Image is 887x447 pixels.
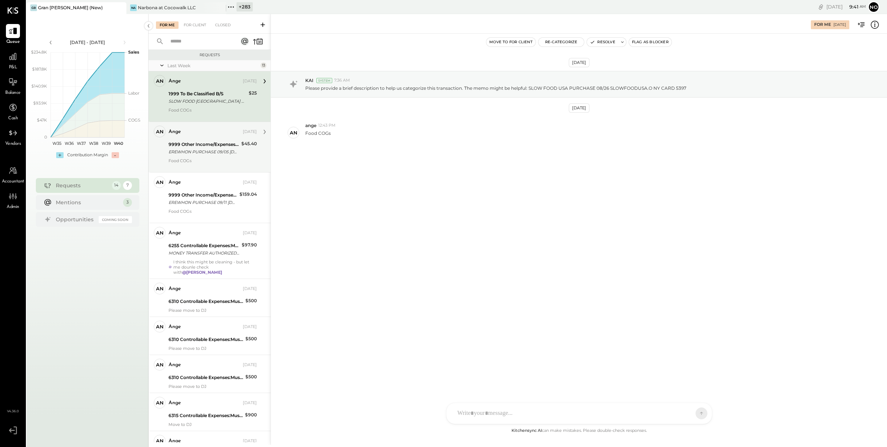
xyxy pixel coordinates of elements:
div: 1999 To Be Classified B/S [169,90,247,98]
div: ange [169,323,181,331]
div: ange [169,179,181,186]
div: an [156,229,164,236]
text: $47K [37,117,47,123]
text: $93.9K [33,100,47,106]
text: W38 [89,141,98,146]
text: $234.8K [31,50,47,55]
button: No [868,1,880,13]
div: Mentions [56,199,119,206]
div: ange [169,128,181,136]
div: [DATE] [243,129,257,135]
span: Cash [8,115,18,122]
div: [DATE] [243,180,257,185]
text: W36 [64,141,74,146]
div: [DATE] [569,58,589,67]
div: [DATE] [243,324,257,330]
div: [DATE] [833,22,846,27]
div: an [290,129,298,136]
div: $500 [245,373,257,381]
div: For Me [156,21,179,29]
div: 14 [112,181,121,190]
div: an [156,323,164,330]
a: P&L [0,50,26,71]
span: Queue [6,39,20,45]
div: an [156,361,164,368]
span: Admin [7,204,19,211]
div: 6310 Controllable Expenses:Music & DJ Expenses:Live Music / Jazz Expenses [169,374,243,381]
text: W37 [77,141,86,146]
div: EREWHON PURCHASE 09/05 [DOMAIN_NAME] CA CARD 5397 [169,148,239,156]
div: Please move to DJ [169,384,257,389]
div: 6310 Controllable Expenses:Music & DJ Expenses:Live Music / Jazz Expenses [169,336,243,343]
p: Food COGs [305,130,331,143]
div: [DATE] [569,103,589,113]
text: $187.8K [32,66,47,72]
div: MONEY TRANSFER AUTHORIZED ON 09/12 VENMO *[PERSON_NAME] Visa Direct NY S465255783242128 CARD 5397 [169,249,239,257]
div: + 283 [237,2,253,11]
text: 0 [44,134,47,140]
div: EREWHON PURCHASE 09/11 [DOMAIN_NAME] CA CARD 5397 [169,199,237,206]
div: $25 [249,89,257,97]
div: ange [169,437,181,445]
text: W35 [52,141,61,146]
div: $500 [245,335,257,342]
a: Accountant [0,164,26,185]
div: Please move to DJ [169,308,257,313]
div: 9999 Other Income/Expenses:To Be Classified [169,141,239,148]
div: Requests [152,52,267,58]
button: Move to for client [486,38,536,47]
div: [DATE] [243,438,257,444]
div: SLOW FOOD [GEOGRAPHIC_DATA] PURCHASE 08/26 [GEOGRAPHIC_DATA]O NY CARD 5397 [169,98,247,105]
div: 9999 Other Income/Expenses:To Be Classified [169,191,237,199]
span: Accountant [2,178,24,185]
text: Labor [128,91,139,96]
span: 12:43 PM [318,123,336,129]
a: Vendors [0,126,26,147]
div: ange [169,285,181,293]
a: Admin [0,189,26,211]
div: 3 [123,198,132,207]
text: W40 [113,141,123,146]
div: an [156,437,164,444]
div: $500 [245,297,257,304]
div: Food COGs [169,158,257,168]
div: Coming Soon [99,216,132,223]
span: Balance [5,90,21,96]
span: ange [305,122,316,129]
div: an [156,78,164,85]
text: $140.9K [31,83,47,89]
span: P&L [9,64,17,71]
div: Food COGs [169,108,257,118]
div: Last Week [167,62,259,69]
div: an [156,399,164,406]
div: $900 [245,411,257,419]
div: [DATE] - [DATE] [56,39,119,45]
div: Move to DJ [169,422,257,427]
a: Cash [0,100,26,122]
div: $159.04 [239,191,257,198]
div: [DATE] [243,286,257,292]
text: COGS [128,117,140,123]
div: [DATE] [243,362,257,368]
text: Sales [128,50,139,55]
div: Opportunities [56,216,95,223]
div: Requests [56,182,108,189]
p: Please provide a brief description to help us categorize this transaction. The memo might be help... [305,85,686,91]
a: Queue [0,24,26,45]
div: Narbona at Cocowalk LLC [138,4,196,11]
span: KAI [305,77,313,83]
div: System [316,78,332,83]
div: - [112,152,119,158]
div: an [156,128,164,135]
div: ange [169,229,181,237]
div: Contribution Margin [67,152,108,158]
span: Vendors [5,141,21,147]
button: Flag as Blocker [629,38,672,47]
div: ange [169,399,181,407]
div: [DATE] [243,78,257,84]
div: 13 [261,62,266,68]
div: GB [30,4,37,11]
text: W39 [101,141,111,146]
div: Closed [211,21,234,29]
div: an [156,285,164,292]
